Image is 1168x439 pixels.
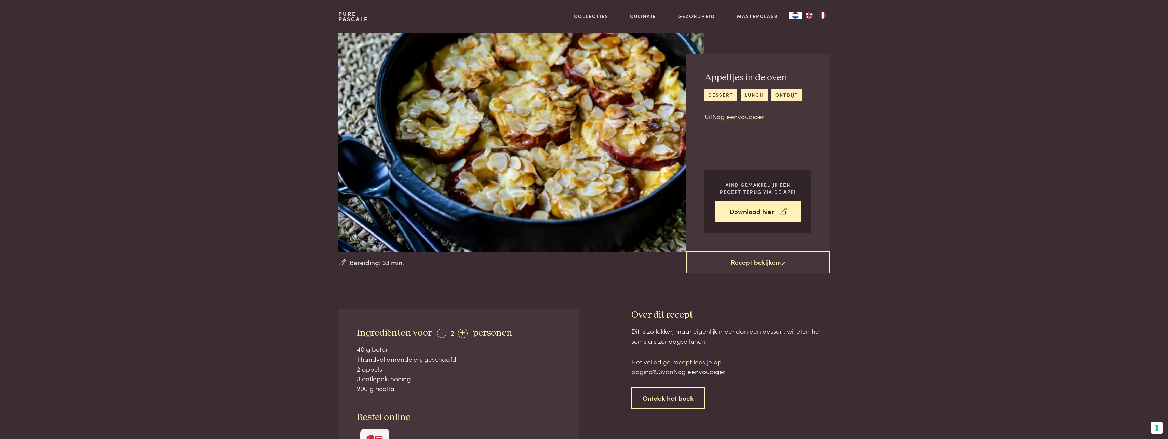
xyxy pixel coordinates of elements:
a: dessert [704,89,737,101]
span: Ingrediënten voor [357,328,432,338]
aside: Language selected: Nederlands [789,12,830,19]
div: - [437,329,446,338]
a: lunch [741,89,768,101]
a: Nog eenvoudiger [712,111,764,121]
div: 1 handvol amandelen, geschaafd [357,354,561,364]
h3: Bestel online [357,412,561,424]
button: Uw voorkeuren voor toestemming voor trackingtechnologieën [1151,422,1163,434]
a: PurePascale [338,11,368,22]
a: Collecties [574,13,608,20]
p: Uit [704,111,802,121]
div: 2 appels [357,364,561,374]
p: Vind gemakkelijk een recept terug via de app! [715,181,801,195]
div: Dit is zo lekker, maar eigenlijk meer dan een dessert, wij eten het soms als zondagse lunch. [631,326,830,346]
a: Gezondheid [678,13,715,20]
a: NL [789,12,802,19]
span: Bereiding: 33 min. [350,257,404,267]
h3: Over dit recept [631,309,830,321]
a: ontbijt [771,89,802,101]
div: 3 eetlepels honing [357,374,561,384]
a: Recept bekijken [686,251,830,273]
a: EN [802,12,816,19]
span: 193 [653,367,662,376]
div: 40 g boter [357,344,561,354]
a: FR [816,12,830,19]
a: Ontdek het boek [631,387,705,409]
span: personen [473,328,512,338]
a: Culinair [630,13,656,20]
ul: Language list [802,12,830,19]
div: 200 g ricotta [357,384,561,394]
a: Masterclass [737,13,778,20]
span: 2 [450,327,454,338]
span: Nog eenvoudiger [673,367,725,376]
img: Appeltjes in de oven [338,33,704,252]
p: Het volledige recept lees je op pagina van [631,357,748,376]
div: Language [789,12,802,19]
h2: Appeltjes in de oven [704,72,802,84]
a: Download hier [715,201,801,222]
div: + [458,329,468,338]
